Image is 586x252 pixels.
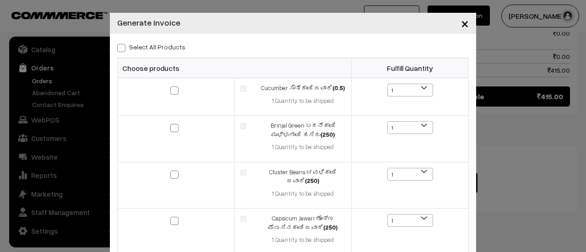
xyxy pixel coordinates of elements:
img: product.jpg [240,86,246,91]
span: 1 [387,214,433,227]
span: 1 [387,84,433,97]
th: Choose products [118,58,352,78]
img: product.jpg [240,170,246,176]
button: Close [454,9,476,38]
div: 1 Quantity to be shipped [260,236,346,245]
span: 1 [388,122,433,134]
strong: (250) [305,177,319,184]
div: Capsicum Jawari ಡೊಣ್ಣ ಮೆಣಸಿನಕಾಯಿ ಜವಾರಿ [260,214,346,232]
img: product.jpg [240,123,246,129]
span: 1 [387,168,433,181]
span: × [461,15,469,32]
th: Fulfill Quantity [352,58,469,78]
span: 1 [388,168,433,181]
strong: (250) [323,224,337,231]
div: 1 Quantity to be shipped [260,143,346,152]
div: 1 Quantity to be shipped [260,189,346,198]
strong: (250) [320,131,335,138]
div: Cucumber ಸೌತೆಕಾಯಿ ಜವಾರಿ [260,84,346,93]
img: product.jpg [240,216,246,222]
span: 1 [388,214,433,227]
span: 1 [387,121,433,134]
strong: (0.5) [332,84,345,91]
span: 1 [388,84,433,97]
h4: Generate Invoice [117,16,180,29]
div: 1 Quantity to be shipped [260,97,346,106]
label: Select all Products [117,42,185,52]
div: Brinjal Green ಬದನೆಕಾಯಿ ಮುಳ್ಳುಗಾಯಿ ಹಸಿರು [260,121,346,139]
div: Cluster Beans ಚವಳಿಕಾಯಿ ಜವಾರಿ [260,168,346,186]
